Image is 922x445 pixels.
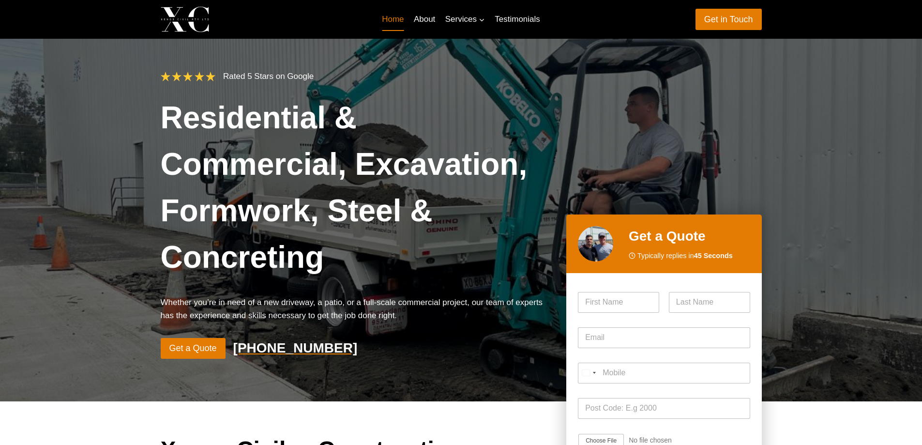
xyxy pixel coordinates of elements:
strong: 45 Seconds [694,252,733,260]
input: Last Name [669,292,750,313]
p: Rated 5 Stars on Google [223,70,314,83]
span: Typically replies in [637,250,733,261]
input: Email [578,327,750,348]
h2: Get a Quote [629,226,750,246]
nav: Primary Navigation [377,8,545,31]
button: Selected country [578,363,599,384]
a: Xenos Civil [161,6,285,32]
h1: Residential & Commercial, Excavation, Formwork, Steel & Concreting [161,94,551,280]
span: Get a Quote [169,341,217,355]
a: Testimonials [490,8,545,31]
a: About [409,8,440,31]
input: First Name [578,292,659,313]
input: Mobile [578,363,750,384]
a: [PHONE_NUMBER] [233,338,358,358]
p: Xenos Civil [217,12,285,27]
p: Whether you’re in need of a new driveway, a patio, or a full-scale commercial project, our team o... [161,296,551,322]
a: Home [377,8,409,31]
a: Services [440,8,490,31]
a: Get in Touch [695,9,762,30]
input: Post Code: E.g 2000 [578,398,750,419]
span: Services [445,13,485,26]
img: Xenos Civil [161,6,209,32]
a: Get a Quote [161,338,226,359]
